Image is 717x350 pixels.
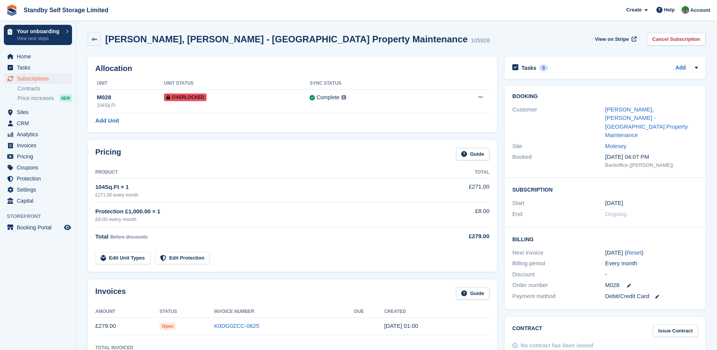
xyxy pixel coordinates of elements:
[605,199,623,208] time: 2025-09-18 00:00:00 UTC
[512,185,698,193] h2: Subscription
[605,292,698,301] div: Debit/Credit Card
[17,73,63,84] span: Subscriptions
[310,77,435,90] th: Sync Status
[605,248,698,257] div: [DATE] ( )
[429,166,489,179] th: Total
[17,29,62,34] p: Your onboarding
[17,51,63,62] span: Home
[17,195,63,206] span: Capital
[605,281,620,290] span: M028
[17,118,63,129] span: CRM
[159,306,214,318] th: Status
[342,95,346,100] img: icon-info-grey-7440780725fd019a000dd9b08b2336e03edf1995a4989e88bcd33f0948082b44.svg
[605,259,698,268] div: Every month
[521,342,593,350] div: No contract has been issued
[512,105,605,140] div: Customer
[4,129,72,140] a: menu
[18,94,72,102] a: Price increases NEW
[214,306,354,318] th: Invoice Number
[429,232,489,241] div: £279.00
[17,140,63,151] span: Invoices
[627,249,642,256] a: Reset
[4,62,72,73] a: menu
[605,211,627,217] span: Ongoing
[512,324,542,337] h2: Contract
[539,65,548,71] div: 0
[4,73,72,84] a: menu
[97,102,164,109] div: 104Sq.Ft
[512,210,605,219] div: End
[4,51,72,62] a: menu
[21,4,111,16] a: Standby Self Storage Limited
[4,184,72,195] a: menu
[17,162,63,173] span: Coupons
[675,64,686,73] a: Add
[384,323,418,329] time: 2025-09-18 00:00:57 UTC
[647,33,706,45] a: Cancel Subscription
[7,213,76,220] span: Storefront
[95,287,126,300] h2: Invoices
[4,195,72,206] a: menu
[59,94,72,102] div: NEW
[18,85,72,92] a: Contracts
[95,183,429,192] div: 104Sq.Ft × 1
[626,6,642,14] span: Create
[95,77,164,90] th: Unit
[512,248,605,257] div: Next invoice
[429,178,489,202] td: £271.00
[384,306,489,318] th: Created
[512,292,605,301] div: Payment method
[4,140,72,151] a: menu
[17,184,63,195] span: Settings
[429,203,489,227] td: £8.00
[664,6,675,14] span: Help
[512,259,605,268] div: Billing period
[95,148,121,160] h2: Pricing
[63,223,72,232] a: Preview store
[95,207,429,216] div: Protection £1,000.00 × 1
[512,94,698,100] h2: Booking
[95,233,109,240] span: Total
[4,118,72,129] a: menu
[512,199,605,208] div: Start
[595,35,629,43] span: View on Stripe
[159,323,176,330] span: Open
[4,173,72,184] a: menu
[105,34,468,44] h2: [PERSON_NAME], [PERSON_NAME] - [GEOGRAPHIC_DATA] Property Maintenance
[4,25,72,45] a: Your onboarding View next steps
[512,153,605,169] div: Booked
[95,216,429,223] div: £8.00 every month
[456,287,489,300] a: Guide
[110,234,148,240] span: Before discounts
[682,6,689,14] img: Michelle Mustoe
[95,64,489,73] h2: Allocation
[4,107,72,118] a: menu
[17,173,63,184] span: Protection
[4,162,72,173] a: menu
[17,62,63,73] span: Tasks
[17,151,63,162] span: Pricing
[512,235,698,243] h2: Billing
[512,270,605,279] div: Discount
[605,106,688,139] a: [PERSON_NAME], [PERSON_NAME] - [GEOGRAPHIC_DATA] Property Maintenance
[6,5,18,16] img: stora-icon-8386f47178a22dfd0bd8f6a31ec36ba5ce8667c1dd55bd0f319d3a0aa187defe.svg
[18,95,54,102] span: Price increases
[521,65,536,71] h2: Tasks
[95,306,159,318] th: Amount
[97,93,164,102] div: M028
[214,323,259,329] a: K0DG0ZCC-0625
[155,252,210,265] a: Edit Protection
[316,94,339,102] div: Complete
[95,116,119,125] a: Add Unit
[95,192,429,198] div: £271.00 every month
[354,306,384,318] th: Due
[512,142,605,151] div: Site
[605,270,698,279] div: -
[95,166,429,179] th: Product
[17,222,63,233] span: Booking Portal
[17,107,63,118] span: Sites
[471,36,490,45] div: 105928
[605,143,627,149] a: Molesey
[4,151,72,162] a: menu
[95,252,150,265] a: Edit Unit Types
